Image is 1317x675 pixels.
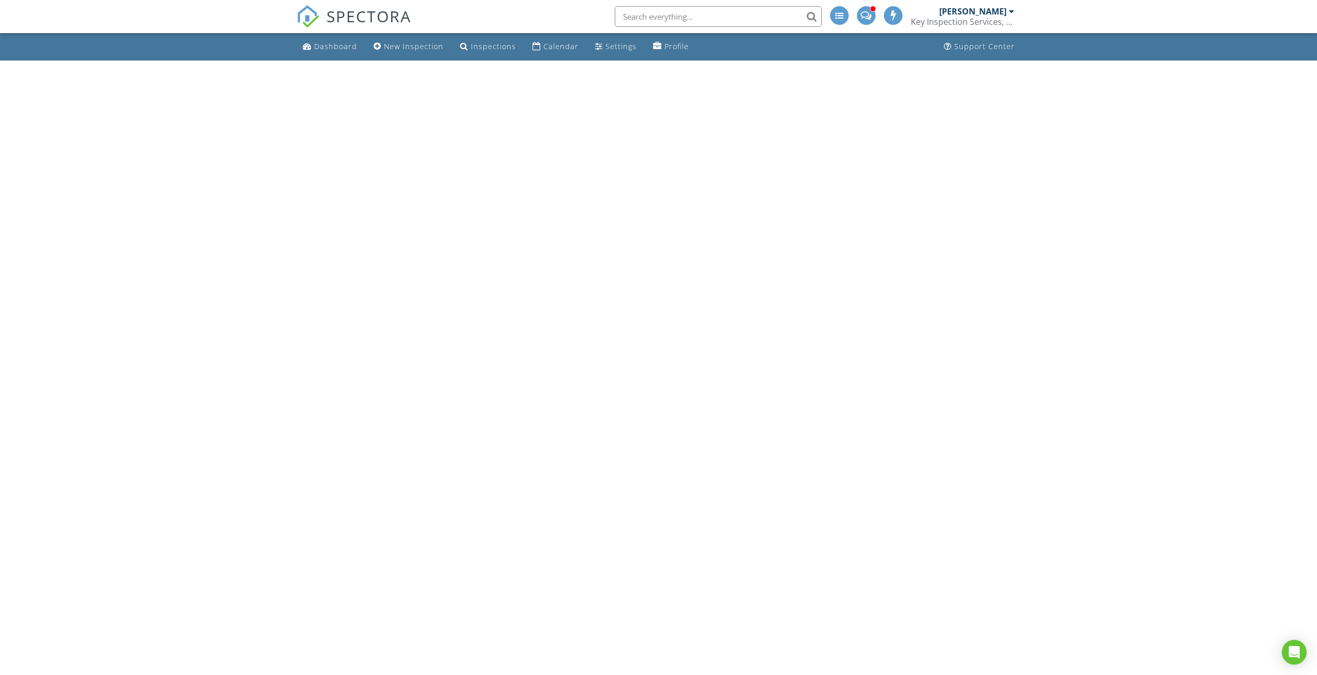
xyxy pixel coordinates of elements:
[297,14,411,36] a: SPECTORA
[939,6,1007,17] div: [PERSON_NAME]
[369,37,448,56] a: New Inspection
[649,37,693,56] a: Profile
[615,6,822,27] input: Search everything...
[297,5,319,28] img: The Best Home Inspection Software - Spectora
[605,41,637,51] div: Settings
[528,37,583,56] a: Calendar
[954,41,1015,51] div: Support Center
[664,41,689,51] div: Profile
[940,37,1019,56] a: Support Center
[299,37,361,56] a: Dashboard
[1282,640,1307,665] div: Open Intercom Messenger
[384,41,443,51] div: New Inspection
[543,41,579,51] div: Calendar
[314,41,357,51] div: Dashboard
[471,41,516,51] div: Inspections
[911,17,1014,27] div: Key Inspection Services, LLC
[456,37,520,56] a: Inspections
[327,5,411,27] span: SPECTORA
[591,37,641,56] a: Settings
